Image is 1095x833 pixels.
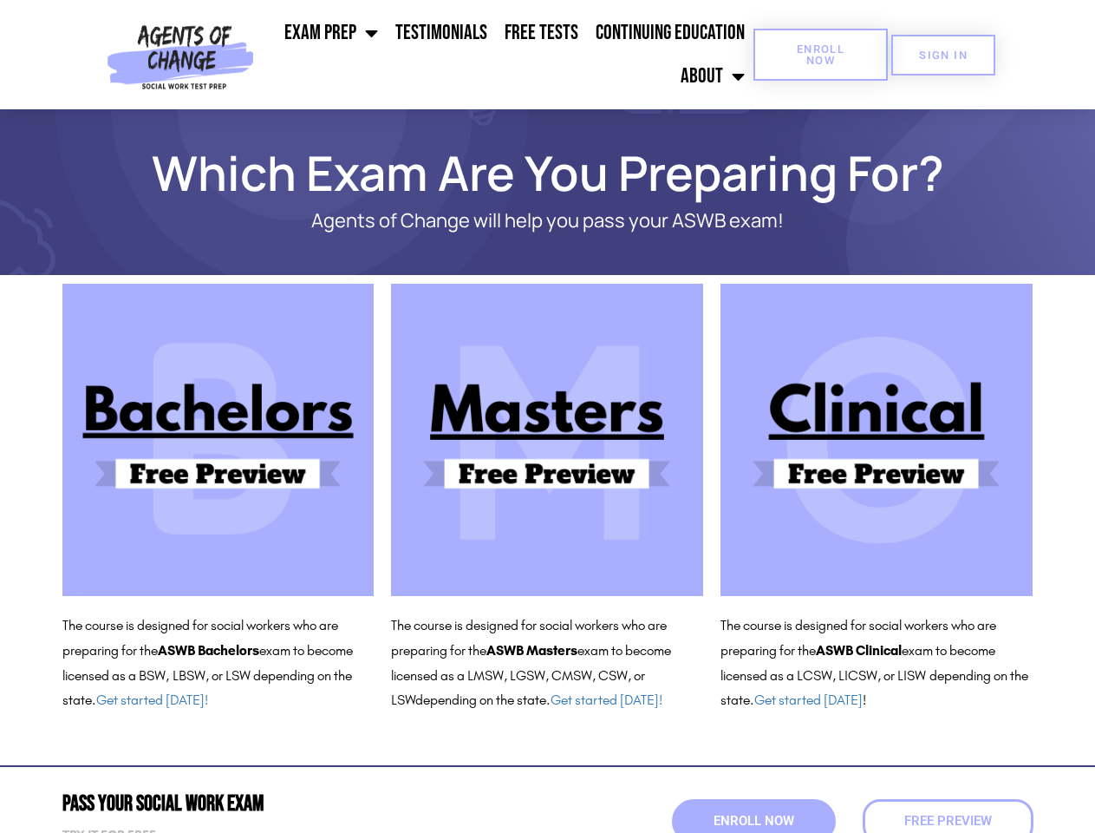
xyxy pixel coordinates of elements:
[62,793,539,815] h2: Pass Your Social Work Exam
[391,613,703,713] p: The course is designed for social workers who are preparing for the exam to become licensed as a ...
[551,692,662,708] a: Get started [DATE]!
[816,642,902,659] b: ASWB Clinical
[781,43,860,66] span: Enroll Now
[672,55,753,98] a: About
[158,642,259,659] b: ASWB Bachelors
[753,29,888,81] a: Enroll Now
[387,11,496,55] a: Testimonials
[919,49,968,61] span: SIGN IN
[587,11,753,55] a: Continuing Education
[54,153,1042,193] h1: Which Exam Are You Preparing For?
[714,815,794,828] span: Enroll Now
[261,11,753,98] nav: Menu
[62,613,375,713] p: The course is designed for social workers who are preparing for the exam to become licensed as a ...
[720,613,1033,713] p: The course is designed for social workers who are preparing for the exam to become licensed as a ...
[486,642,577,659] b: ASWB Masters
[96,692,208,708] a: Get started [DATE]!
[415,692,662,708] span: depending on the state.
[754,692,863,708] a: Get started [DATE]
[496,11,587,55] a: Free Tests
[750,692,866,708] span: . !
[123,210,973,232] p: Agents of Change will help you pass your ASWB exam!
[891,35,995,75] a: SIGN IN
[904,815,992,828] span: Free Preview
[276,11,387,55] a: Exam Prep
